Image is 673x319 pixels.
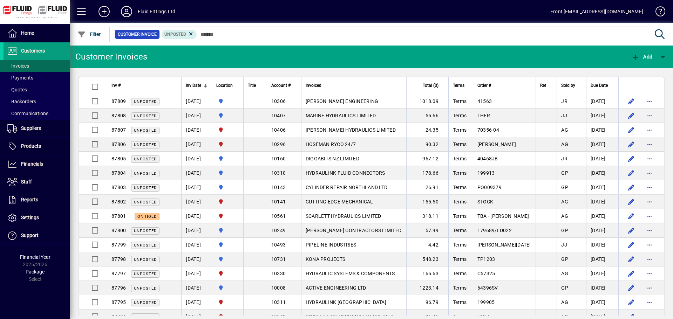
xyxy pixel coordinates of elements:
[26,269,45,275] span: Package
[4,108,70,119] a: Communications
[453,213,467,219] span: Terms
[271,285,286,291] span: 10008
[216,298,239,306] span: CHRISTCHURCH
[306,285,366,291] span: ACTIVE ENGINEERING LTD
[650,1,664,24] a: Knowledge Base
[477,271,495,276] span: C57325
[306,299,386,305] span: HYDRAULINK [GEOGRAPHIC_DATA]
[453,299,467,305] span: Terms
[561,271,568,276] span: AG
[111,285,126,291] span: 87796
[626,282,637,293] button: Edit
[626,139,637,150] button: Edit
[453,199,467,204] span: Terms
[626,182,637,193] button: Edit
[561,170,568,176] span: GP
[477,285,498,291] span: 64396SV
[271,127,286,133] span: 10406
[134,128,157,133] span: Unposted
[630,50,654,63] button: Add
[561,156,567,161] span: JR
[306,213,381,219] span: SCARLETT HYDRAULICS LIMITED
[134,300,157,305] span: Unposted
[306,242,356,248] span: PIPELINE INDUSTRIES
[216,255,239,263] span: AUCKLAND
[406,94,448,109] td: 1018.09
[181,209,212,223] td: [DATE]
[406,238,448,252] td: 4.42
[271,199,286,204] span: 10141
[271,228,286,233] span: 10249
[216,183,239,191] span: AUCKLAND
[181,180,212,195] td: [DATE]
[453,256,467,262] span: Terms
[561,185,568,190] span: GP
[216,241,239,249] span: AUCKLAND
[586,123,618,137] td: [DATE]
[406,123,448,137] td: 24.35
[306,271,395,276] span: HYDRAULIC SYSTEMS & COMPONENTS
[561,242,567,248] span: JJ
[586,152,618,166] td: [DATE]
[21,233,39,238] span: Support
[644,225,655,236] button: More options
[477,242,531,248] span: [PERSON_NAME][DATE]
[644,268,655,279] button: More options
[306,82,321,89] span: Invoiced
[306,141,356,147] span: HOSEMAN RYCO 24/7
[4,25,70,42] a: Home
[20,254,50,260] span: Financial Year
[586,180,618,195] td: [DATE]
[477,156,498,161] span: 40468JB
[216,126,239,134] span: CHRISTCHURCH
[7,99,36,104] span: Backorders
[453,242,467,248] span: Terms
[248,82,256,89] span: Title
[111,256,126,262] span: 87798
[76,28,103,41] button: Filter
[21,125,41,131] span: Suppliers
[111,299,126,305] span: 87795
[453,127,467,133] span: Terms
[216,97,239,105] span: AUCKLAND
[644,196,655,207] button: More options
[561,127,568,133] span: AG
[7,75,33,81] span: Payments
[586,252,618,266] td: [DATE]
[181,295,212,310] td: [DATE]
[561,98,567,104] span: JR
[216,270,239,277] span: CHRISTCHURCH
[644,96,655,107] button: More options
[271,213,286,219] span: 10561
[248,82,263,89] div: Title
[111,199,126,204] span: 87802
[181,109,212,123] td: [DATE]
[406,266,448,281] td: 165.63
[134,114,157,118] span: Unposted
[306,127,396,133] span: [PERSON_NAME] HYDRAULICS LIMITED
[644,297,655,308] button: More options
[626,297,637,308] button: Edit
[181,238,212,252] td: [DATE]
[216,227,239,234] span: AUCKLAND
[181,137,212,152] td: [DATE]
[111,127,126,133] span: 87807
[644,239,655,250] button: More options
[306,113,376,118] span: MARINE HYDRAULICS LIMITED
[644,124,655,136] button: More options
[271,82,291,89] span: Account #
[626,225,637,236] button: Edit
[21,143,41,149] span: Products
[406,195,448,209] td: 155.50
[644,254,655,265] button: More options
[4,173,70,191] a: Staff
[75,51,147,62] div: Customer Invoices
[586,223,618,238] td: [DATE]
[21,179,32,185] span: Staff
[561,113,567,118] span: JJ
[586,195,618,209] td: [DATE]
[111,141,126,147] span: 87806
[626,110,637,121] button: Edit
[134,143,157,147] span: Unposted
[406,109,448,123] td: 55.66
